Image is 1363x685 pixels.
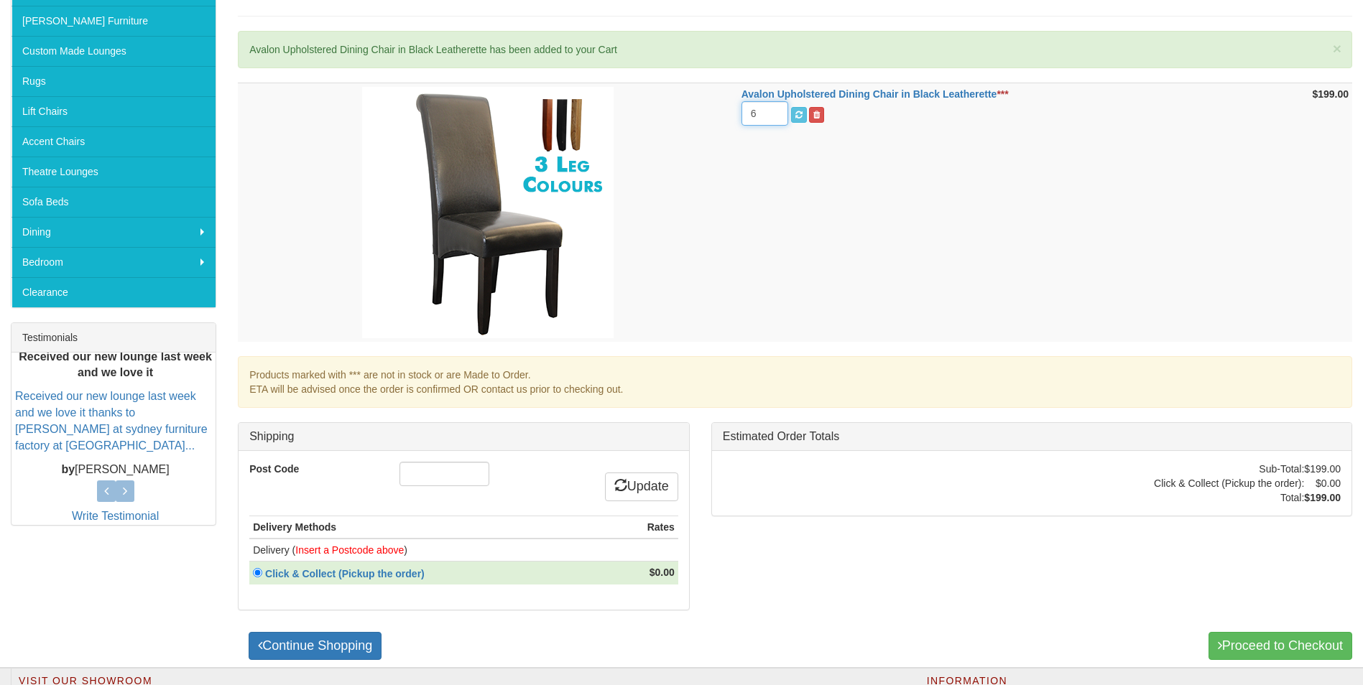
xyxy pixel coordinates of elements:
[650,567,675,578] strong: $0.00
[253,521,336,533] strong: Delivery Methods
[249,632,382,661] a: Continue Shopping
[11,187,216,217] a: Sofa Beds
[1209,632,1352,661] a: Proceed to Checkout
[238,356,1352,408] div: Products marked with *** are not in stock or are Made to Order. ETA will be advised once the orde...
[605,472,678,501] a: Update
[11,323,216,353] div: Testimonials
[19,350,212,379] b: Received our new lounge last week and we love it
[11,277,216,307] a: Clearance
[11,36,216,66] a: Custom Made Lounges
[15,390,208,452] a: Received our new lounge last week and we love it thanks to [PERSON_NAME] at sydney furniture fact...
[647,521,675,533] strong: Rates
[1304,492,1341,503] strong: $199.00
[15,462,216,478] p: [PERSON_NAME]
[741,88,997,100] a: Avalon Upholstered Dining Chair in Black Leatherette
[249,539,611,561] td: Delivery ( )
[1154,462,1304,476] td: Sub-Total:
[1304,476,1341,490] td: $0.00
[1304,462,1341,476] td: $199.00
[1154,476,1304,490] td: Click & Collect (Pickup the order):
[11,66,216,96] a: Rugs
[265,568,425,579] strong: Click & Collect (Pickup the order)
[11,157,216,187] a: Theatre Lounges
[61,463,75,475] b: by
[11,126,216,157] a: Accent Chairs
[249,430,678,443] h3: Shipping
[72,510,159,522] a: Write Testimonial
[262,568,433,579] a: Click & Collect (Pickup the order)
[295,544,404,556] font: Insert a Postcode above
[1312,88,1349,100] strong: $199.00
[1154,490,1304,505] td: Total:
[1333,41,1341,56] button: ×
[239,462,389,476] label: Post Code
[11,96,216,126] a: Lift Chairs
[362,87,614,338] img: Avalon Upholstered Dining Chair in Black Leatherette
[11,6,216,36] a: [PERSON_NAME] Furniture
[11,217,216,247] a: Dining
[723,430,1341,443] h3: Estimated Order Totals
[238,31,1352,68] div: Avalon Upholstered Dining Chair in Black Leatherette has been added to your Cart
[11,247,216,277] a: Bedroom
